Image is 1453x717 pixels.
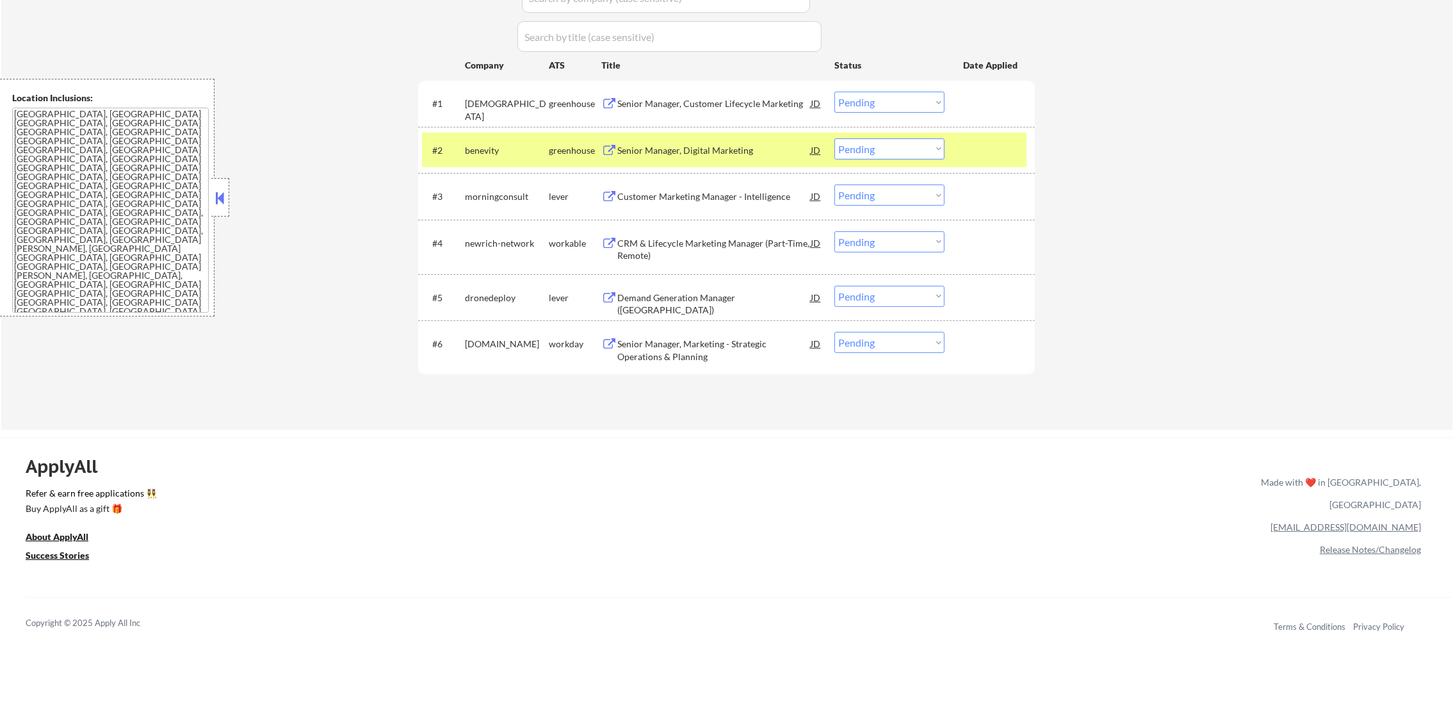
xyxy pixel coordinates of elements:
[432,190,455,203] div: #3
[1320,544,1421,555] a: Release Notes/Changelog
[549,190,601,203] div: lever
[26,456,112,477] div: ApplyAll
[517,21,822,52] input: Search by title (case sensitive)
[465,59,549,72] div: Company
[26,531,88,542] u: About ApplyAll
[465,97,549,122] div: [DEMOGRAPHIC_DATA]
[809,332,822,355] div: JD
[617,144,811,157] div: Senior Manager, Digital Marketing
[26,502,154,518] a: Buy ApplyAll as a gift 🎁
[1256,471,1421,516] div: Made with ❤️ in [GEOGRAPHIC_DATA], [GEOGRAPHIC_DATA]
[12,92,209,104] div: Location Inclusions:
[432,97,455,110] div: #1
[617,190,811,203] div: Customer Marketing Manager - Intelligence
[963,59,1019,72] div: Date Applied
[465,338,549,350] div: [DOMAIN_NAME]
[549,144,601,157] div: greenhouse
[26,617,173,630] div: Copyright © 2025 Apply All Inc
[809,231,822,254] div: JD
[465,144,549,157] div: benevity
[465,190,549,203] div: morningconsult
[26,531,106,547] a: About ApplyAll
[617,338,811,363] div: Senior Manager, Marketing - Strategic Operations & Planning
[809,138,822,161] div: JD
[549,59,601,72] div: ATS
[549,292,601,304] div: lever
[1274,622,1345,632] a: Terms & Conditions
[809,286,822,309] div: JD
[617,97,811,110] div: Senior Manager, Customer Lifecycle Marketing
[432,338,455,350] div: #6
[809,185,822,208] div: JD
[465,292,549,304] div: dronedeploy
[601,59,822,72] div: Title
[26,549,106,565] a: Success Stories
[465,237,549,250] div: newrich-network
[432,237,455,250] div: #4
[549,237,601,250] div: workable
[1353,622,1404,632] a: Privacy Policy
[26,550,89,561] u: Success Stories
[549,338,601,350] div: workday
[834,53,945,76] div: Status
[432,292,455,304] div: #5
[432,144,455,157] div: #2
[26,504,154,513] div: Buy ApplyAll as a gift 🎁
[549,97,601,110] div: greenhouse
[26,489,993,502] a: Refer & earn free applications 👯‍♀️
[809,92,822,115] div: JD
[1270,522,1421,532] a: [EMAIL_ADDRESS][DOMAIN_NAME]
[617,292,811,317] div: Demand Generation Manager ([GEOGRAPHIC_DATA])
[617,237,811,262] div: CRM & Lifecycle Marketing Manager (Part-Time, Remote)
